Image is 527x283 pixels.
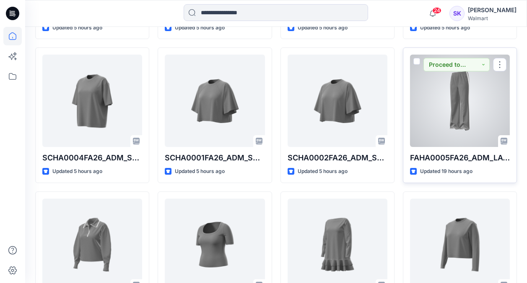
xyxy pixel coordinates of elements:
p: SCHA0002FA26_ADM_SS SWING TEE_190GSM [288,152,387,164]
p: SCHA0004FA26_ADM_SS OVERSIZED TEE_190GSM [42,152,142,164]
a: SCHA0001FA26_ADM_SS SWING TEE_140GSM [165,55,265,147]
div: [PERSON_NAME] [468,5,517,15]
p: Updated 5 hours ago [52,24,102,32]
span: 24 [432,7,441,14]
p: Updated 5 hours ago [52,167,102,176]
a: FAHA0005FA26_ADM_LACE TRIMING TRACKPANT [410,55,510,147]
div: Walmart [468,15,517,21]
a: SCHA0002FA26_ADM_SS SWING TEE_190GSM [288,55,387,147]
p: Updated 19 hours ago [420,167,472,176]
p: SCHA0001FA26_ADM_SS SWING TEE_140GSM [165,152,265,164]
a: SCHA0004FA26_ADM_SS OVERSIZED TEE_190GSM [42,55,142,147]
p: Updated 5 hours ago [298,167,348,176]
p: Updated 5 hours ago [175,24,225,32]
p: Updated 5 hours ago [175,167,225,176]
div: SK [449,6,465,21]
p: Updated 5 hours ago [298,24,348,32]
p: FAHA0005FA26_ADM_LACE TRIMING TRACKPANT [410,152,510,164]
p: Updated 5 hours ago [420,24,470,32]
